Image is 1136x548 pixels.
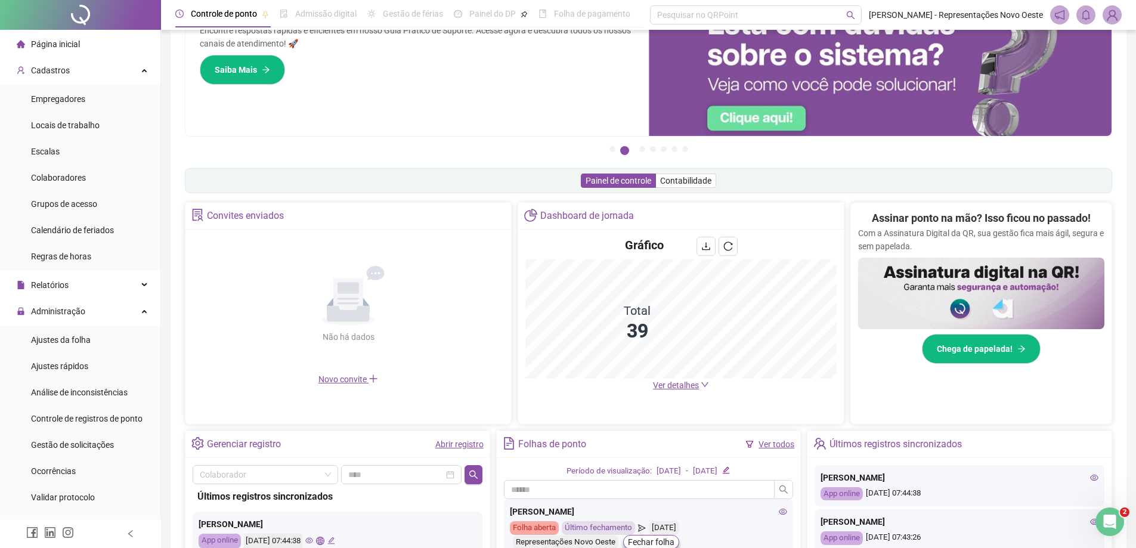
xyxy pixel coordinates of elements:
[937,342,1013,355] span: Chega de papelada!
[31,306,85,316] span: Administração
[779,507,787,516] span: eye
[821,531,863,545] div: App online
[701,380,709,389] span: down
[1120,507,1129,517] span: 2
[745,440,754,448] span: filter
[821,471,1098,484] div: [PERSON_NAME]
[510,521,559,535] div: Folha aberta
[821,487,863,501] div: App online
[31,173,86,182] span: Colaboradores
[435,439,484,449] a: Abrir registro
[191,437,204,450] span: setting
[723,242,733,251] span: reload
[280,10,288,18] span: file-done
[567,465,652,478] div: Período de visualização:
[17,281,25,289] span: file
[609,146,615,152] button: 1
[510,505,788,518] div: [PERSON_NAME]
[922,334,1041,364] button: Chega de papelada!
[660,176,711,185] span: Contabilidade
[262,11,269,18] span: pushpin
[625,237,664,253] h4: Gráfico
[31,120,100,130] span: Locais de trabalho
[318,374,378,384] span: Novo convite
[305,537,313,544] span: eye
[1103,6,1121,24] img: 7715
[367,10,376,18] span: sun
[1081,10,1091,20] span: bell
[31,66,70,75] span: Cadastros
[62,527,74,538] span: instagram
[197,489,478,504] div: Últimos registros sincronizados
[653,380,709,390] a: Ver detalhes down
[31,361,88,371] span: Ajustes rápidos
[869,8,1043,21] span: [PERSON_NAME] - Representações Novo Oeste
[1017,345,1026,353] span: arrow-right
[682,146,688,152] button: 7
[657,465,681,478] div: [DATE]
[327,537,335,544] span: edit
[31,199,97,209] span: Grupos de acesso
[17,66,25,75] span: user-add
[31,493,95,502] span: Validar protocolo
[469,470,478,479] span: search
[1090,518,1098,526] span: eye
[693,465,717,478] div: [DATE]
[200,24,634,50] p: Encontre respostas rápidas e eficientes em nosso Guia Prático de Suporte. Acesse agora e descubra...
[17,40,25,48] span: home
[316,537,324,544] span: global
[207,206,284,226] div: Convites enviados
[44,527,56,538] span: linkedin
[540,206,634,226] div: Dashboard de jornada
[262,66,270,74] span: arrow-right
[454,10,462,18] span: dashboard
[31,94,85,104] span: Empregadores
[586,176,651,185] span: Painel de controle
[821,515,1098,528] div: [PERSON_NAME]
[31,414,143,423] span: Controle de registros de ponto
[872,210,1091,227] h2: Assinar ponto na mão? Isso ficou no passado!
[31,519,122,528] span: Link para registro rápido
[191,209,204,221] span: solution
[759,439,794,449] a: Ver todos
[858,227,1104,253] p: Com a Assinatura Digital da QR, sua gestão fica mais ágil, segura e sem papelada.
[31,252,91,261] span: Regras de horas
[31,280,69,290] span: Relatórios
[638,521,646,535] span: send
[671,146,677,152] button: 6
[503,437,515,450] span: file-text
[26,527,38,538] span: facebook
[722,466,730,474] span: edit
[369,374,378,383] span: plus
[295,9,357,18] span: Admissão digital
[829,434,962,454] div: Últimos registros sincronizados
[31,388,128,397] span: Análise de inconsistências
[779,485,788,494] span: search
[31,225,114,235] span: Calendário de feriados
[215,63,257,76] span: Saiba Mais
[175,10,184,18] span: clock-circle
[1054,10,1065,20] span: notification
[562,521,635,535] div: Último fechamento
[1095,507,1124,536] iframe: Intercom live chat
[383,9,443,18] span: Gestão de férias
[31,440,114,450] span: Gestão de solicitações
[1090,473,1098,482] span: eye
[31,39,80,49] span: Página inicial
[31,147,60,156] span: Escalas
[521,11,528,18] span: pushpin
[821,531,1098,545] div: [DATE] 07:43:26
[207,434,281,454] div: Gerenciar registro
[199,518,476,531] div: [PERSON_NAME]
[701,242,711,251] span: download
[813,437,826,450] span: team
[661,146,667,152] button: 5
[686,465,688,478] div: -
[126,530,135,538] span: left
[846,11,855,20] span: search
[469,9,516,18] span: Painel do DP
[31,466,76,476] span: Ocorrências
[650,146,656,152] button: 4
[653,380,699,390] span: Ver detalhes
[649,521,679,535] div: [DATE]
